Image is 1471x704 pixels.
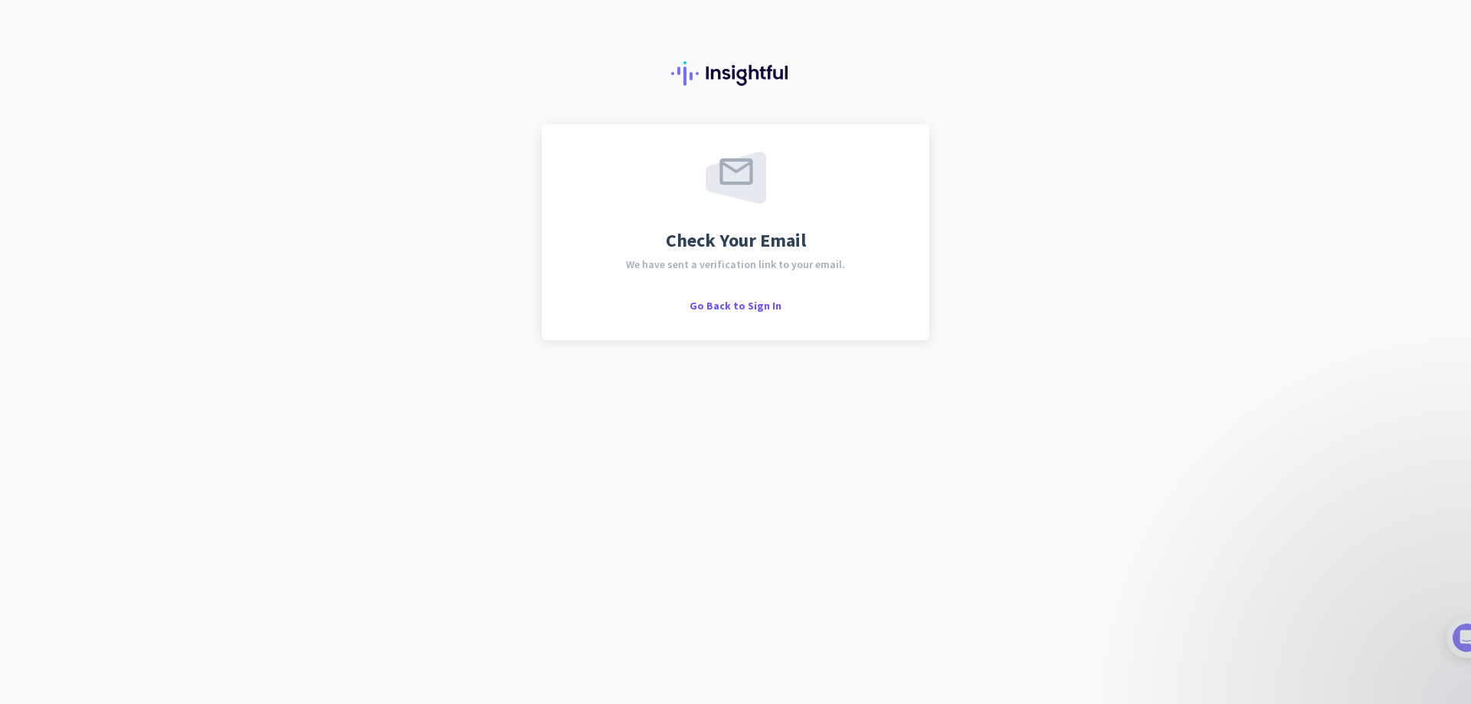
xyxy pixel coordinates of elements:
img: Insightful [671,61,800,86]
span: Check Your Email [666,231,806,250]
span: We have sent a verification link to your email. [626,259,845,270]
iframe: Intercom notifications message [1157,476,1463,666]
img: email-sent [706,152,766,204]
span: Go Back to Sign In [690,299,781,313]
